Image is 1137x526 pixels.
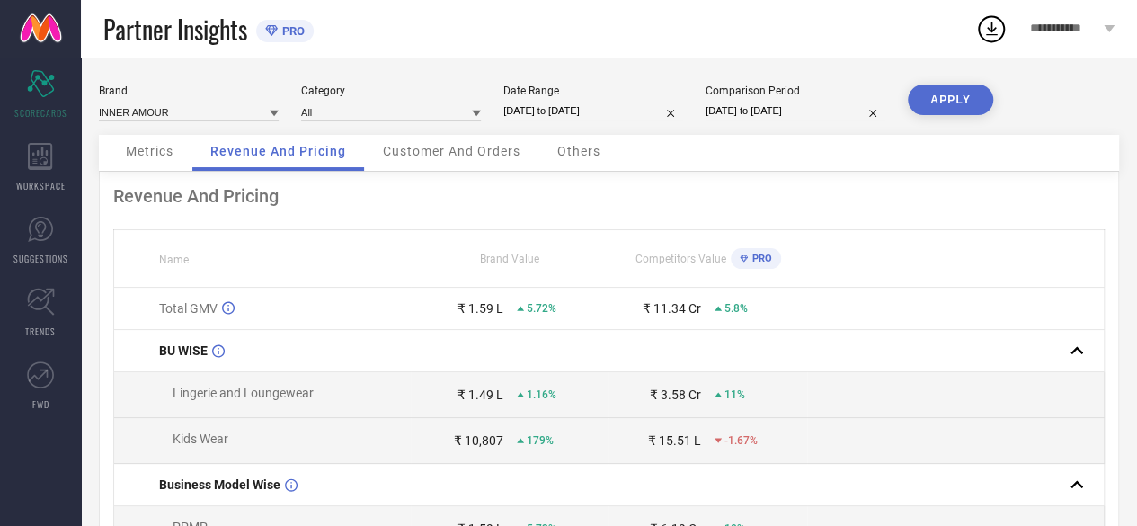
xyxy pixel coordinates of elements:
[99,85,279,97] div: Brand
[301,85,481,97] div: Category
[159,254,189,266] span: Name
[706,102,885,120] input: Select comparison period
[643,301,701,316] div: ₹ 11.34 Cr
[103,11,247,48] span: Partner Insights
[908,85,993,115] button: APPLY
[975,13,1008,45] div: Open download list
[173,386,314,400] span: Lingerie and Loungewear
[278,24,305,38] span: PRO
[503,85,683,97] div: Date Range
[724,434,758,447] span: -1.67%
[457,301,503,316] div: ₹ 1.59 L
[32,397,49,411] span: FWD
[159,301,218,316] span: Total GMV
[13,252,68,265] span: SUGGESTIONS
[650,388,701,402] div: ₹ 3.58 Cr
[527,388,556,401] span: 1.16%
[635,253,726,265] span: Competitors Value
[383,144,520,158] span: Customer And Orders
[159,343,208,358] span: BU WISE
[457,388,503,402] div: ₹ 1.49 L
[706,85,885,97] div: Comparison Period
[527,434,554,447] span: 179%
[454,433,503,448] div: ₹ 10,807
[159,477,280,492] span: Business Model Wise
[14,106,67,120] span: SCORECARDS
[648,433,701,448] div: ₹ 15.51 L
[210,144,346,158] span: Revenue And Pricing
[503,102,683,120] input: Select date range
[113,185,1105,207] div: Revenue And Pricing
[173,432,228,446] span: Kids Wear
[748,253,772,264] span: PRO
[557,144,600,158] span: Others
[480,253,539,265] span: Brand Value
[16,179,66,192] span: WORKSPACE
[126,144,173,158] span: Metrics
[724,302,748,315] span: 5.8%
[25,325,56,338] span: TRENDS
[724,388,745,401] span: 11%
[527,302,556,315] span: 5.72%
